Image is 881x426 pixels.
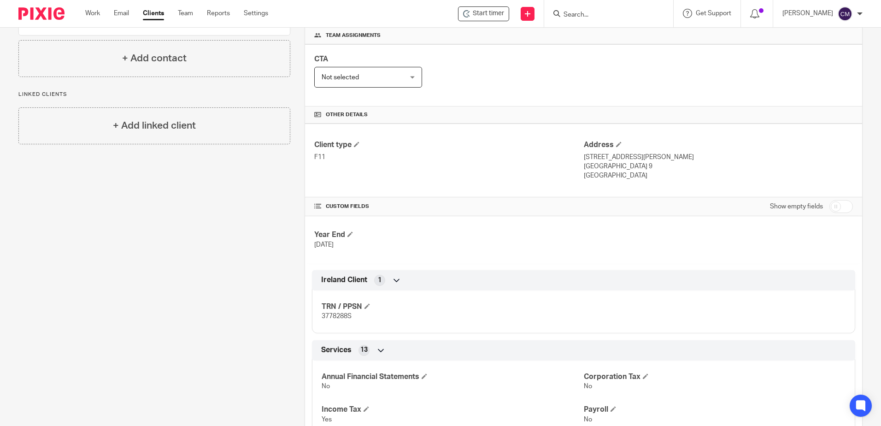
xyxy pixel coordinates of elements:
[584,171,853,180] p: [GEOGRAPHIC_DATA]
[322,372,583,382] h4: Annual Financial Statements
[770,202,823,211] label: Show empty fields
[18,7,65,20] img: Pixie
[584,153,853,162] p: [STREET_ADDRESS][PERSON_NAME]
[584,372,846,382] h4: Corporation Tax
[584,416,592,423] span: No
[314,140,583,150] h4: Client type
[696,10,731,17] span: Get Support
[322,313,352,319] span: 3778288S
[584,162,853,171] p: [GEOGRAPHIC_DATA] 9
[473,9,504,18] span: Start timer
[314,230,583,240] h4: Year End
[584,383,592,390] span: No
[244,9,268,18] a: Settings
[782,9,833,18] p: [PERSON_NAME]
[378,276,382,285] span: 1
[322,302,583,312] h4: TRN / PPSN
[314,203,583,210] h4: CUSTOM FIELDS
[314,242,334,248] span: [DATE]
[838,6,852,21] img: svg%3E
[314,153,583,162] p: F11
[207,9,230,18] a: Reports
[85,9,100,18] a: Work
[143,9,164,18] a: Clients
[563,11,646,19] input: Search
[18,91,290,98] p: Linked clients
[326,32,381,39] span: Team assignments
[178,9,193,18] a: Team
[114,9,129,18] a: Email
[321,275,367,285] span: Ireland Client
[326,111,368,118] span: Other details
[322,74,359,81] span: Not selected
[322,405,583,414] h4: Income Tax
[360,345,368,355] span: 13
[321,345,352,355] span: Services
[322,416,332,423] span: Yes
[122,51,187,65] h4: + Add contact
[314,55,328,63] span: CTA
[584,405,846,414] h4: Payroll
[322,383,330,390] span: No
[113,118,196,133] h4: + Add linked client
[458,6,509,21] div: Seamus Kearney
[584,140,853,150] h4: Address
